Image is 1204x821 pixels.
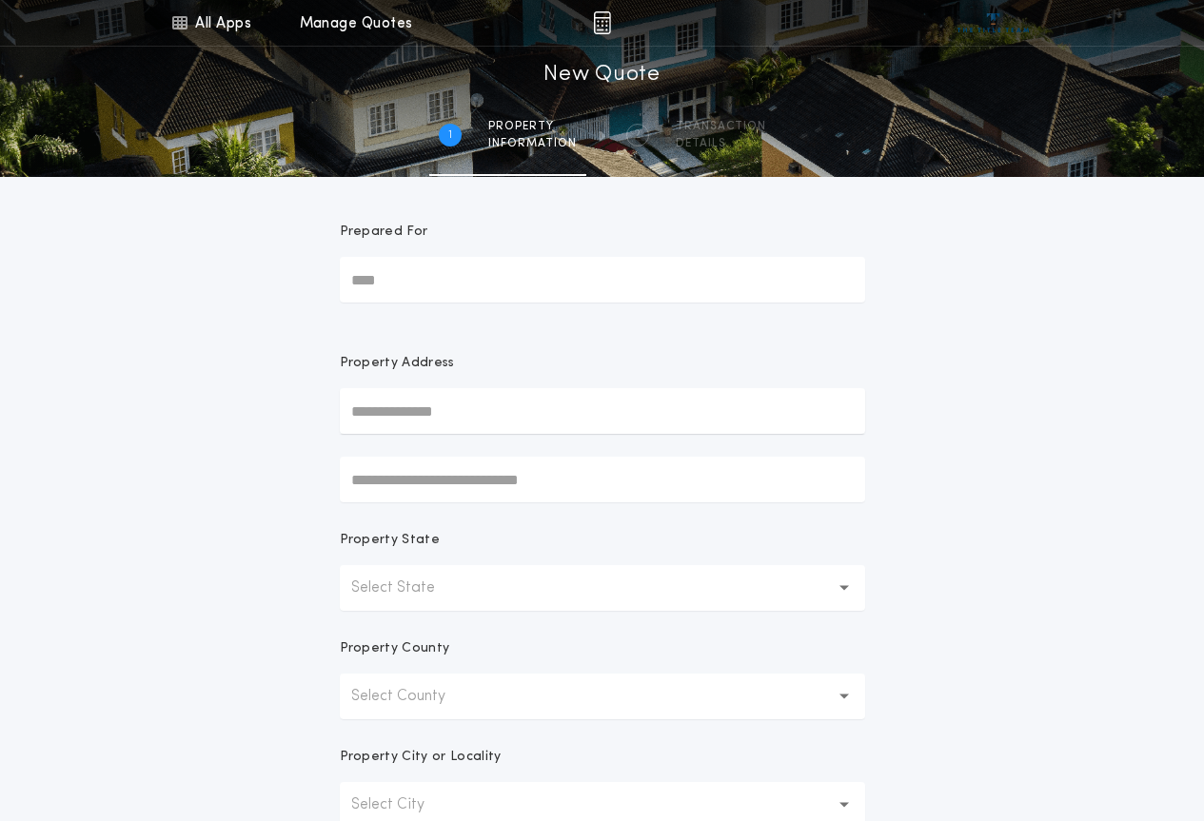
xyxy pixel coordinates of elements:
[340,565,865,611] button: Select State
[957,13,1029,32] img: vs-icon
[340,639,450,658] p: Property County
[488,136,577,151] span: information
[340,748,502,767] p: Property City or Locality
[340,531,440,550] p: Property State
[488,119,577,134] span: Property
[351,685,476,708] p: Select County
[634,127,641,143] h2: 2
[676,136,766,151] span: details
[593,11,611,34] img: img
[340,257,865,303] input: Prepared For
[351,577,465,599] p: Select State
[676,119,766,134] span: Transaction
[340,354,865,373] p: Property Address
[448,127,452,143] h2: 1
[340,674,865,719] button: Select County
[543,60,660,90] h1: New Quote
[351,793,455,816] p: Select City
[340,223,428,242] p: Prepared For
